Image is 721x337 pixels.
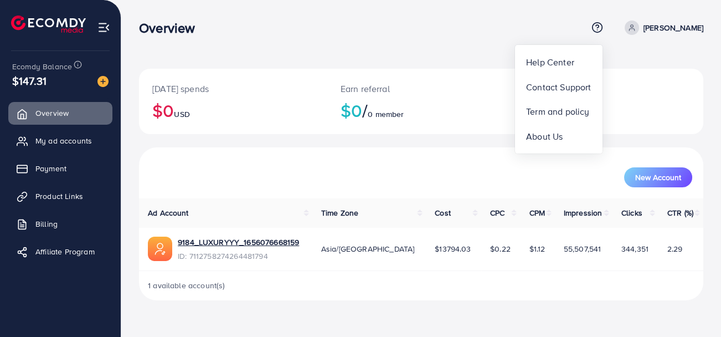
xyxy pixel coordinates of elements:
span: Payment [35,163,66,174]
span: Impression [564,207,602,218]
a: Affiliate Program [8,241,112,263]
span: Ecomdy Balance [12,61,72,72]
h2: $0 [341,100,502,121]
span: Term and policy [526,105,589,118]
a: Billing [8,213,112,235]
span: CTR (%) [667,207,693,218]
h3: Overview [139,20,204,36]
span: Product Links [35,191,83,202]
span: 55,507,541 [564,243,601,254]
p: [DATE] spends [152,82,314,95]
span: My ad accounts [35,135,92,146]
span: $13794.03 [435,243,471,254]
a: Overview [8,102,112,124]
span: 0 member [368,109,404,120]
span: 2.29 [667,243,683,254]
span: About Us [526,130,563,143]
button: New Account [624,167,692,187]
p: Earn referral [341,82,502,95]
a: My ad accounts [8,130,112,152]
iframe: Chat [674,287,713,329]
a: 9184_LUXURYYY_1656076668159 [178,237,299,248]
span: Ad Account [148,207,189,218]
p: [PERSON_NAME] [643,21,703,34]
h2: $0 [152,100,314,121]
a: Product Links [8,185,112,207]
span: 1 available account(s) [148,280,225,291]
span: Cost [435,207,451,218]
img: ic-ads-acc.e4c84228.svg [148,237,172,261]
span: Time Zone [321,207,358,218]
span: New Account [635,173,681,181]
span: $1.12 [529,243,545,254]
span: Help Center [526,55,574,69]
span: Asia/[GEOGRAPHIC_DATA] [321,243,415,254]
img: image [97,76,109,87]
span: $0.22 [490,243,511,254]
img: menu [97,21,110,34]
span: 344,351 [621,243,648,254]
span: USD [174,109,189,120]
span: Billing [35,218,58,229]
span: Overview [35,108,69,119]
span: / [362,98,368,123]
a: [PERSON_NAME] [620,21,703,35]
span: ID: 7112758274264481794 [178,251,299,262]
span: Affiliate Program [35,246,95,257]
span: CPM [529,207,544,218]
span: $147.31 [12,73,47,89]
span: Contact Support [526,80,591,94]
a: Payment [8,157,112,180]
span: CPC [490,207,504,218]
span: Clicks [621,207,642,218]
img: logo [11,16,86,33]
